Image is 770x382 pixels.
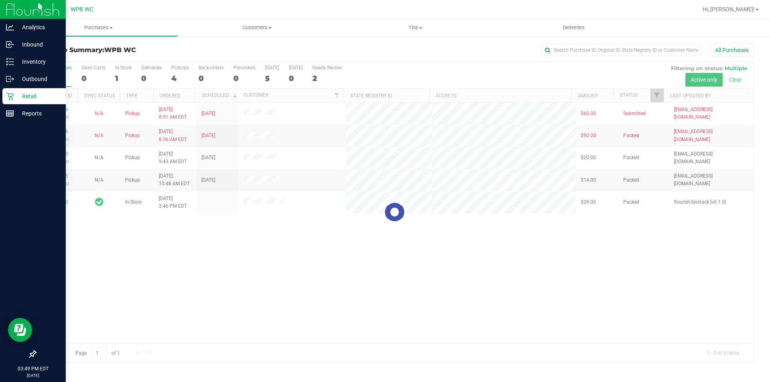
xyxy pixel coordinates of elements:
[6,75,14,83] inline-svg: Outbound
[14,109,62,118] p: Reports
[6,23,14,31] inline-svg: Analytics
[178,24,336,31] span: Customers
[494,19,653,36] a: Deliveries
[14,57,62,67] p: Inventory
[8,318,32,342] iframe: Resource center
[4,372,62,378] p: [DATE]
[14,91,62,101] p: Retail
[6,40,14,49] inline-svg: Inbound
[19,19,178,36] a: Purchases
[6,109,14,117] inline-svg: Reports
[35,46,275,54] h3: Purchase Summary:
[178,19,336,36] a: Customers
[552,24,596,31] span: Deliveries
[336,24,494,31] span: Tills
[336,19,494,36] a: Tills
[19,24,178,31] span: Purchases
[104,46,136,54] span: WPB WC
[6,92,14,100] inline-svg: Retail
[6,58,14,66] inline-svg: Inventory
[4,365,62,372] p: 03:49 PM EDT
[14,74,62,84] p: Outbound
[14,40,62,49] p: Inbound
[71,6,93,13] span: WPB WC
[710,43,754,57] button: All Purchases
[703,6,755,12] span: Hi, [PERSON_NAME]!
[14,22,62,32] p: Analytics
[541,44,702,56] input: Search Purchase ID, Original ID, State Registry ID or Customer Name...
